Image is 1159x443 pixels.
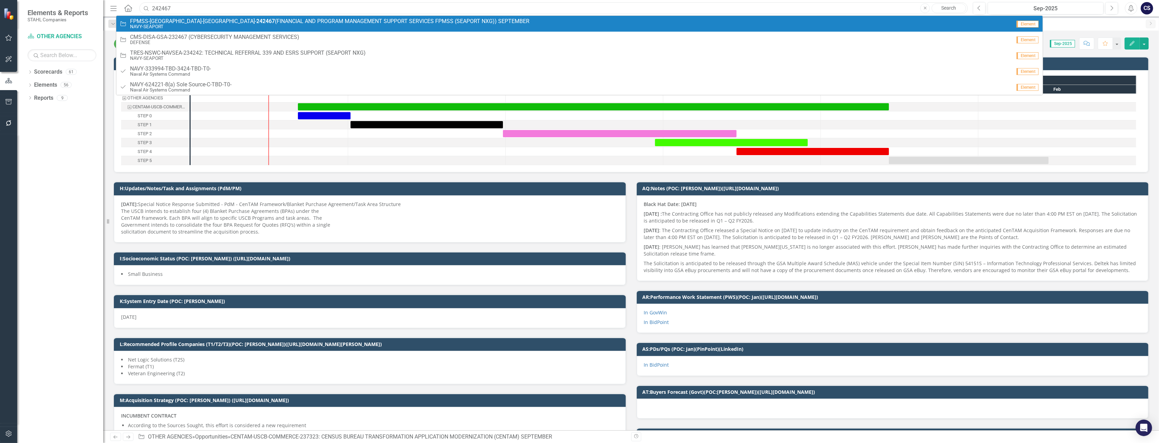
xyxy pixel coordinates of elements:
[230,433,552,440] div: CENTAM-USCB-COMMERCE-237323: CENSUS BUREAU TRANSFORMATION APPLICATION MODERNIZATION (CENTAM) SEPT...
[139,2,968,14] input: Search ClearPoint...
[128,356,184,363] span: Net Logic Solutions (T2S)
[138,156,152,165] div: STEP 5
[121,412,176,419] strong: INCUMBENT CONTRACT
[34,68,62,76] a: Scorecards
[1017,84,1039,91] span: Element
[643,346,1145,352] h3: AS:PDs/PQs (POC: Jan)(PinPoint)(LinkedIn)
[116,79,1043,95] a: NAVY-624221-8(a) Sole Source-C-TBD-T0-Naval Air Systems CommandElement
[130,66,211,72] span: NAVY-333994-TBD-3424-TBD-T0-
[120,186,622,191] h3: H:Updates/Notes/Task and Assignments (PdM/PM)
[990,4,1101,13] div: Sep-2025
[121,147,190,156] div: Task: Start date: 2025-12-15 End date: 2026-01-14
[116,47,1043,63] a: TRES-NSWC-NAVSEA-234242: TECHNICAL REFERRAL 339 AND ESRS SUPPORT (SEAPORT NXG)NAVY-SEAPORTElement
[644,201,697,207] strong: Black Hat Date: [DATE]
[130,82,232,88] span: NAVY-624221-8(a) Sole Source-C-TBD-T0-
[121,129,190,138] div: Task: Start date: 2025-10-31 End date: 2025-12-15
[644,361,669,368] a: In BidPoint
[643,186,1145,191] h3: AQ:Notes (POC: [PERSON_NAME])([URL][DOMAIN_NAME])
[128,370,185,377] span: Veteran Engineering (T2)
[114,38,125,49] img: Active
[644,210,662,217] strong: [DATE] :
[643,389,1145,395] h3: AT:Buyers Forecast (Govt)(POC:[PERSON_NAME])([URL][DOMAIN_NAME])
[889,157,1049,164] div: Task: Start date: 2026-01-14 End date: 2026-02-13
[121,201,619,235] p: Special Notice Response Submitted - PdM - CenTAM Framework/Blanket Purchase Agreement/Task Area S...
[121,201,138,207] strong: [DATE]:
[120,256,622,261] h3: I:Socioeconomic Status (POC: [PERSON_NAME]) ([URL][DOMAIN_NAME])
[34,94,53,102] a: Reports
[121,94,190,102] div: Task: OTHER AGENCIES Start date: 2025-08-08 End date: 2025-08-09
[3,8,16,20] img: ClearPoint Strategy
[644,244,659,250] strong: [DATE]
[138,433,626,441] div: » »
[120,299,622,304] h3: K:System Entry Date (POC: [PERSON_NAME])
[130,50,366,56] span: TRES-NSWC-NAVSEA-234242: TECHNICAL REFERRAL 339 AND ESRS SUPPORT (SEAPORT NXG)
[61,82,72,88] div: 56
[130,56,366,61] small: NAVY-SEAPORT
[644,226,1141,242] p: : The Contracting Office released a Special Notice on [DATE] to update industry on the CenTAM req...
[121,138,190,147] div: STEP 3
[932,3,966,13] a: Search
[121,102,190,111] div: Task: Start date: 2025-09-21 End date: 2026-01-14
[130,87,232,93] small: Naval Air Systems Command
[298,103,889,110] div: Task: Start date: 2025-09-21 End date: 2026-01-14
[121,129,190,138] div: STEP 2
[28,9,88,17] span: Elements & Reports
[121,102,190,111] div: CENTAM-USCB-COMMERCE-237323: CENSUS BUREAU TRANSFORMATION APPLICATION MODERNIZATION (CENTAM) SEPT...
[138,129,152,138] div: STEP 2
[644,259,1141,274] p: The Solicitation is anticipated to be released through the GSA Multiple Award Schedule (MAS) vehi...
[1017,36,1039,43] span: Element
[978,85,1136,94] div: Feb
[138,147,152,156] div: STEP 4
[1017,52,1039,59] span: Element
[138,138,152,147] div: STEP 3
[130,34,299,40] span: CMS-DISA-GSA-232467 (CYBERSECURITY MANAGEMENT SERVICES)
[195,433,228,440] a: Opportunities
[1050,40,1075,47] span: Sep-2025
[121,120,190,129] div: STEP 1
[130,24,529,29] small: NAVY-SEAPORT
[28,49,96,61] input: Search Below...
[121,111,190,120] div: STEP 0
[644,319,669,325] a: In BidPoint
[1141,2,1153,14] button: CS
[34,81,57,89] a: Elements
[128,271,163,277] span: Small Business
[116,16,1043,32] a: FPMSS-[GEOGRAPHIC_DATA]-[GEOGRAPHIC_DATA]-242467(FINANCIAL AND PROGRAM MANAGEMENT SUPPORT SERVICE...
[116,32,1043,47] a: CMS-DISA-GSA-232467 (CYBERSECURITY MANAGEMENT SERVICES)DEFENSEElement
[1017,68,1039,75] span: Element
[28,17,88,22] small: STAHL Companies
[138,120,152,129] div: STEP 1
[1017,21,1039,28] span: Element
[121,94,190,102] div: OTHER AGENCIES
[57,95,68,101] div: 9
[256,18,275,24] strong: 242467
[503,130,737,137] div: Task: Start date: 2025-10-31 End date: 2025-12-15
[988,2,1104,14] button: Sep-2025
[121,147,190,156] div: STEP 4
[298,112,351,119] div: Task: Start date: 2025-09-21 End date: 2025-10-01
[130,72,211,77] small: Naval Air Systems Command
[655,139,808,146] div: Task: Start date: 2025-11-29 End date: 2025-12-29
[120,342,622,347] h3: L:Recommended Profile Companies (T1/T2/T3)(POC: [PERSON_NAME])([URL][DOMAIN_NAME][PERSON_NAME])
[116,63,1043,79] a: NAVY-333994-TBD-3424-TBD-T0-Naval Air Systems CommandElement
[121,314,137,320] span: [DATE]
[138,111,152,120] div: STEP 0
[644,309,667,316] a: In GovWin
[737,148,889,155] div: Task: Start date: 2025-12-15 End date: 2026-01-14
[121,156,190,165] div: Task: Start date: 2026-01-14 End date: 2026-02-13
[643,294,1145,300] h3: AR:Performance Work Statement (PWS)(POC: Jan)([URL][DOMAIN_NAME])
[132,102,187,111] div: CENTAM-USCB-COMMERCE-237323: CENSUS BUREAU TRANSFORMATION APPLICATION MODERNIZATION (CENTAM) SEPT...
[28,33,96,41] a: OTHER AGENCIES
[127,94,163,102] div: OTHER AGENCIES
[66,69,77,75] div: 61
[148,433,192,440] a: OTHER AGENCIES
[1136,420,1152,436] div: Open Intercom Messenger
[120,398,622,403] h3: M:Acquisition Strategy (POC: [PERSON_NAME]) ([URL][DOMAIN_NAME])
[121,156,190,165] div: STEP 5
[128,422,619,429] p: According to the Sources Sought, this effort is considered a new requirement
[644,242,1141,259] p: : [PERSON_NAME] has learned that [PERSON_NAME][US_STATE] is no longer associated with this effort...
[128,363,154,370] span: Fermat (T1)
[121,111,190,120] div: Task: Start date: 2025-09-21 End date: 2025-10-01
[121,138,190,147] div: Task: Start date: 2025-11-29 End date: 2025-12-29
